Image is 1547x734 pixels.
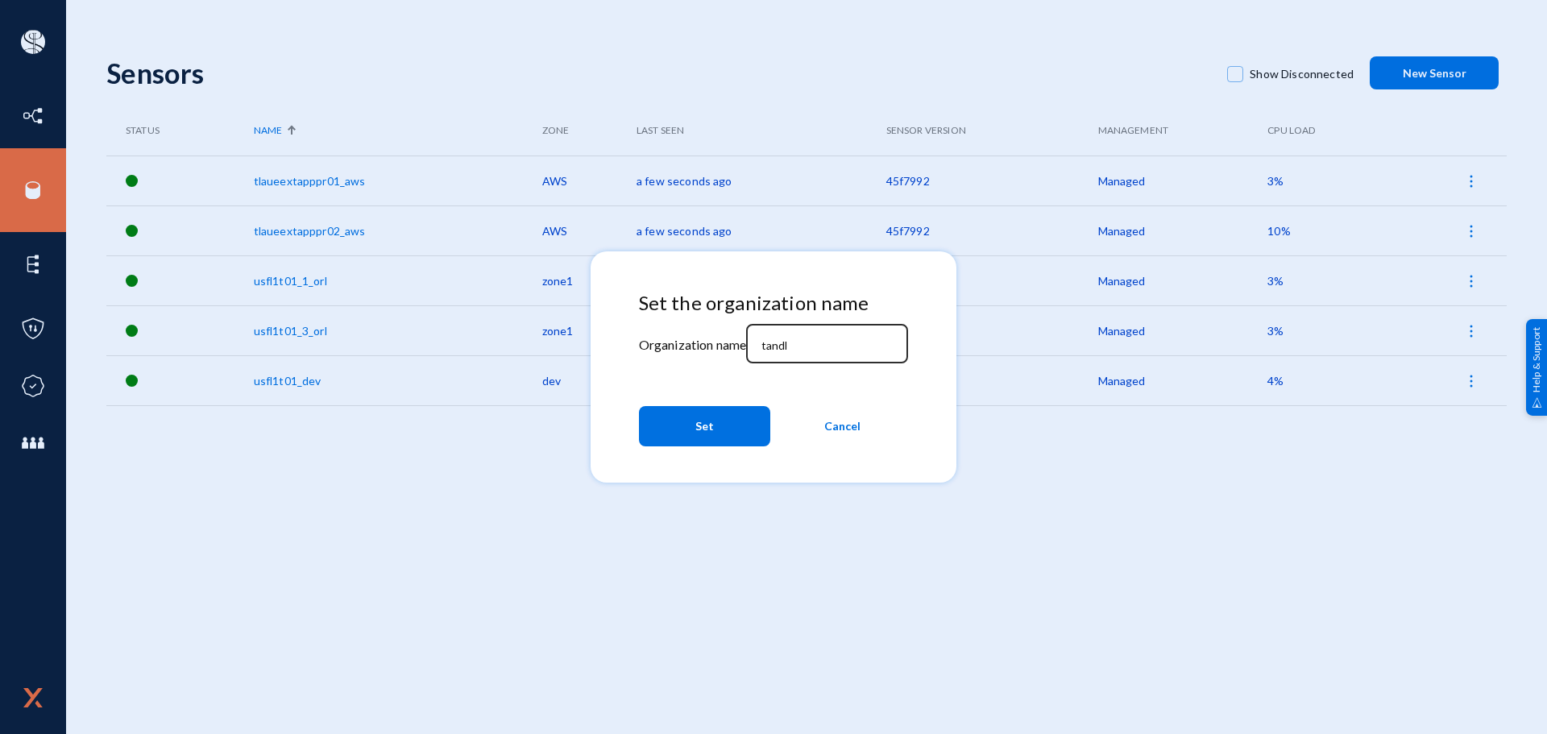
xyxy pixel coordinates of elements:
[761,338,900,353] input: Organization name
[695,412,714,441] span: Set
[639,406,770,446] button: Set
[639,292,909,315] h4: Set the organization name
[777,406,908,446] button: Cancel
[824,412,861,441] span: Cancel
[639,337,747,352] mat-label: Organization name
